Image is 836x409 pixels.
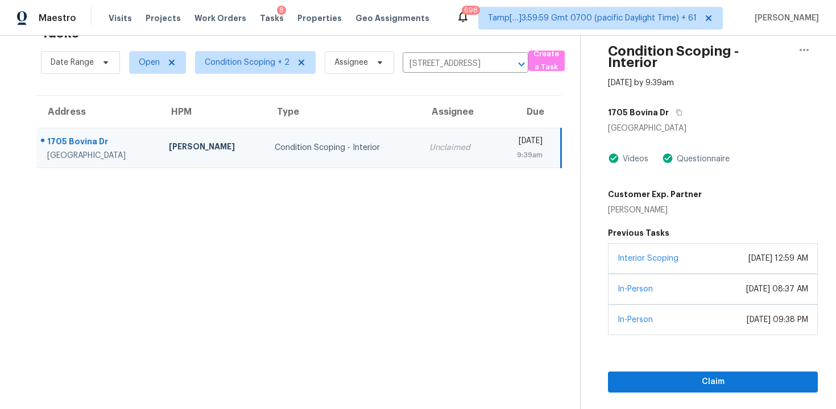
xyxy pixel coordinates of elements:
[160,96,266,128] th: HPM
[504,149,543,161] div: 9:39am
[619,153,648,165] div: Videos
[608,227,818,239] h5: Previous Tasks
[47,136,151,150] div: 1705 Bovina Dr
[495,96,561,128] th: Due
[673,153,730,165] div: Questionnaire
[420,96,495,128] th: Assignee
[608,123,818,134] div: [GEOGRAPHIC_DATA]
[355,12,429,24] span: Geo Assignments
[403,55,496,73] input: Search by address
[618,254,678,262] a: Interior Scoping
[608,107,669,118] h5: 1705 Bovina Dr
[488,12,697,24] span: Tamp[…]3:59:59 Gmt 0700 (pacific Daylight Time) + 61
[528,51,565,71] button: Create a Task
[51,57,94,68] span: Date Range
[608,77,674,89] div: [DATE] by 9:39am
[334,57,368,68] span: Assignee
[750,12,819,24] span: [PERSON_NAME]
[747,314,808,325] div: [DATE] 09:38 PM
[464,5,478,16] div: 698
[504,135,543,149] div: [DATE]
[514,56,529,72] button: Open
[47,150,151,161] div: [GEOGRAPHIC_DATA]
[275,142,411,153] div: Condition Scoping - Interior
[608,189,702,200] h5: Customer Exp. Partner
[279,5,284,16] div: 8
[608,204,702,216] div: [PERSON_NAME]
[41,27,79,39] h2: Tasks
[617,375,809,389] span: Claim
[297,12,342,24] span: Properties
[618,316,653,324] a: In-Person
[109,12,132,24] span: Visits
[169,141,256,155] div: [PERSON_NAME]
[748,253,808,264] div: [DATE] 12:59 AM
[266,96,420,128] th: Type
[36,96,160,128] th: Address
[608,372,818,393] button: Claim
[146,12,181,24] span: Projects
[429,142,486,153] div: Unclaimed
[669,102,684,123] button: Copy Address
[662,152,673,164] img: Artifact Present Icon
[608,152,619,164] img: Artifact Present Icon
[194,12,246,24] span: Work Orders
[618,285,653,293] a: In-Person
[205,57,289,68] span: Condition Scoping + 2
[39,12,76,24] span: Maestro
[608,45,791,68] h2: Condition Scoping - Interior
[139,57,160,68] span: Open
[260,14,284,22] span: Tasks
[746,283,808,295] div: [DATE] 08:37 AM
[534,48,559,74] span: Create a Task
